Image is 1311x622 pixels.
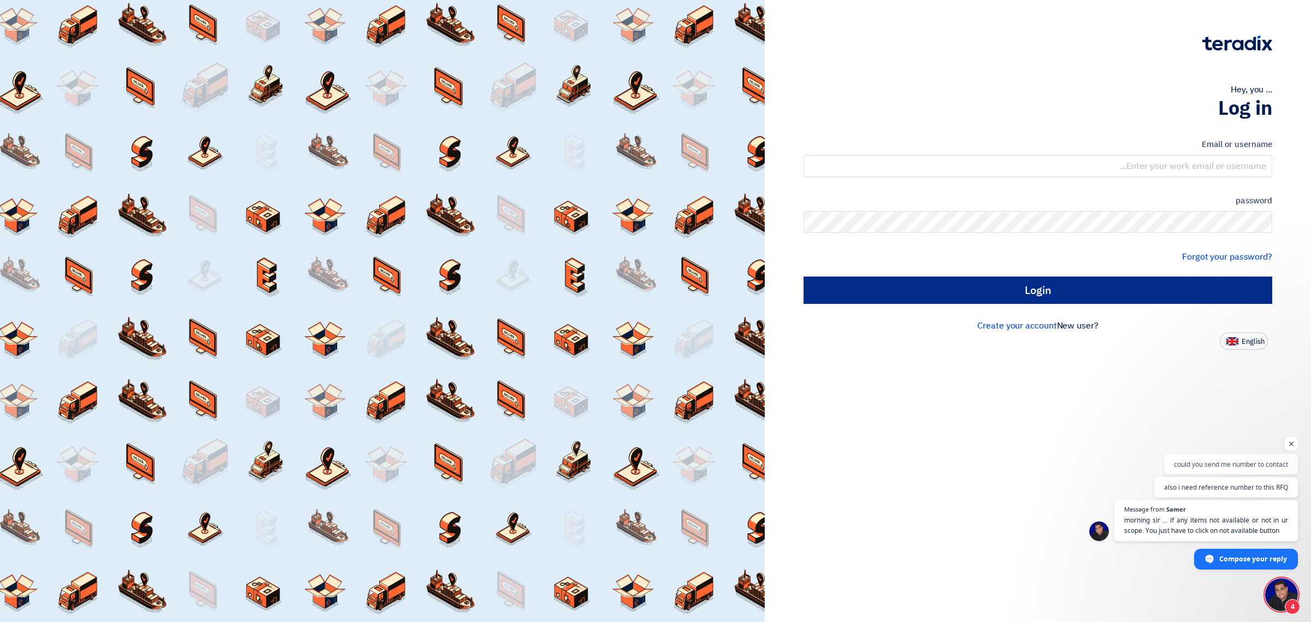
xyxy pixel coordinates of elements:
span: also i need reference number to this RFQ [1164,482,1288,492]
font: password [1236,195,1272,207]
font: English [1242,336,1265,347]
a: Forgot your password? [1182,250,1272,263]
span: could you send me number to contact [1174,459,1288,470]
span: Compose your reply [1219,549,1287,568]
font: Hey, you ... [1231,83,1272,96]
button: English [1220,332,1268,350]
span: Samer [1166,506,1186,512]
a: Create your account [977,319,1056,332]
font: Log in [1218,93,1272,123]
span: Message from [1124,506,1165,512]
img: en-US.png [1226,337,1238,345]
img: Teradix logo [1202,36,1272,51]
font: New user? [1057,319,1099,332]
font: Email or username [1202,138,1272,150]
div: Open chat [1265,578,1298,611]
input: Enter your work email or username... [804,155,1272,177]
input: Login [804,277,1272,304]
span: morning sir ... if any items not available or not in ur scope. You just have to click on not avai... [1124,515,1288,536]
span: 4 [1285,599,1300,614]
